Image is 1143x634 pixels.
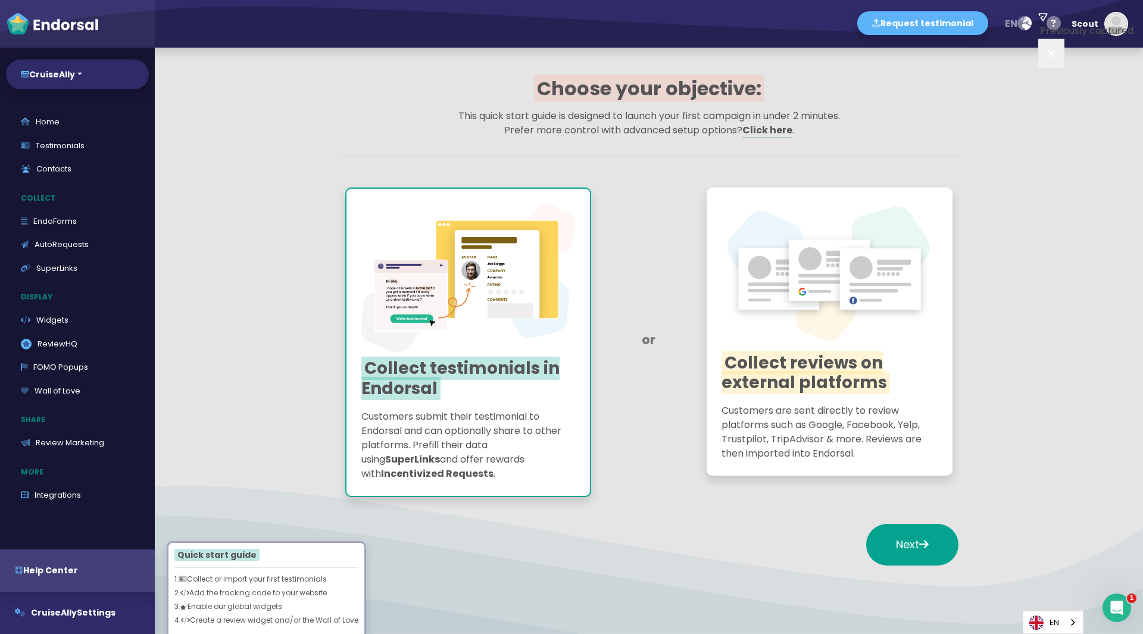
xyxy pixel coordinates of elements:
[6,461,155,483] p: More
[174,588,358,598] p: 2. Add the tracking code to your website
[866,524,958,566] button: Next
[6,157,149,181] a: Contacts
[896,537,929,552] span: Next
[6,233,149,257] a: AutoRequests
[6,355,149,379] a: FOMO Popups
[534,75,764,102] span: Choose your objective:
[6,308,149,332] a: Widgets
[6,408,155,431] p: Share
[6,210,149,233] a: EndoForms
[174,601,358,612] p: 3. Enable our global widgets
[722,202,938,346] img: google-facebook-review-widget@2x.png
[174,549,260,561] span: Quick start guide
[722,404,938,461] p: Customers are sent directly to review platforms such as Google, Facebook, Yelp, Trustpilot, TripA...
[6,431,149,455] a: Review Marketing
[6,379,149,403] a: Wall of Love
[1005,17,1017,30] span: en
[6,257,149,280] a: SuperLinks
[381,467,494,480] strong: Incentivized Requests
[361,410,575,481] p: Customers submit their testimonial to Endorsal and can optionally share to other platforms. Prefi...
[6,332,149,356] a: ReviewHQ
[361,204,575,352] img: superlinks.png
[857,11,988,35] button: Request testimonial
[174,615,358,626] p: 4. Create a review widget and/or the Wall of Love
[1127,594,1136,603] span: 1
[997,12,1039,36] button: en
[606,332,691,347] h3: or
[1023,611,1083,633] a: EN
[1105,13,1127,35] img: default-avatar.jpg
[385,452,440,466] strong: SuperLinks
[6,187,155,210] p: Collect
[722,351,890,395] span: Collect reviews on external platforms
[6,134,149,158] a: Testimonials
[6,110,149,134] a: Home
[742,123,792,138] a: Click here
[6,12,99,36] img: endorsal-logo-white@2x.png
[31,607,77,619] span: CruiseAlly
[6,483,149,507] a: Integrations
[1072,6,1098,42] div: Scout
[1066,6,1128,42] button: Scout
[174,574,358,585] p: 1. Collect or import your first testimonials
[1103,594,1131,622] iframe: Intercom live chat
[6,286,155,308] p: Display
[339,109,958,138] p: This quick start guide is designed to launch your first campaign in under 2 minutes. Prefer more ...
[1023,611,1083,634] div: Language
[361,357,560,400] span: Collect testimonials in Endorsal
[1023,611,1083,634] aside: Language selected: English
[6,60,149,89] button: CruiseAlly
